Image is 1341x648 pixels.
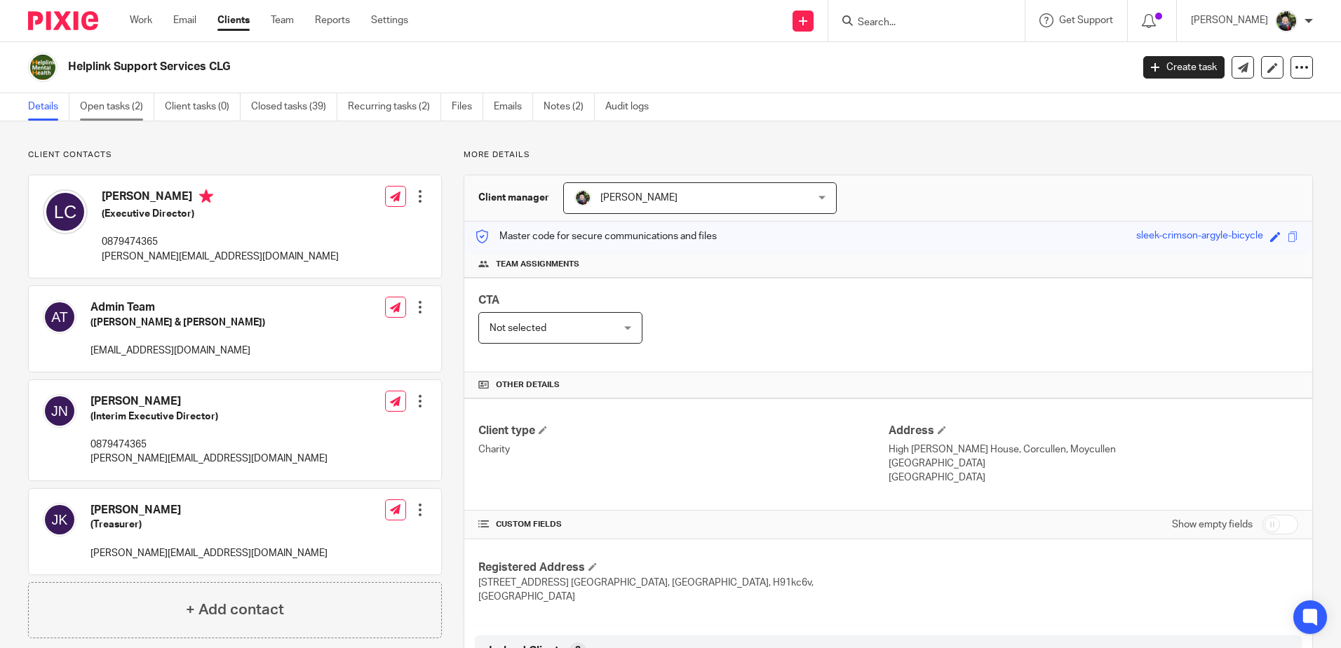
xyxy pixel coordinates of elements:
[28,11,98,30] img: Pixie
[1136,229,1263,245] div: sleek-crimson-argyle-bicycle
[80,93,154,121] a: Open tasks (2)
[348,93,441,121] a: Recurring tasks (2)
[889,443,1298,457] p: High [PERSON_NAME] House, Corcullen, Moycullen
[90,344,265,358] p: [EMAIL_ADDRESS][DOMAIN_NAME]
[102,235,339,249] p: 0879474365
[600,193,678,203] span: [PERSON_NAME]
[102,207,339,221] h5: (Executive Director)
[1275,10,1298,32] img: Jade.jpeg
[90,300,265,315] h4: Admin Team
[1059,15,1113,25] span: Get Support
[43,300,76,334] img: svg%3E
[199,189,213,203] i: Primary
[496,379,560,391] span: Other details
[165,93,241,121] a: Client tasks (0)
[889,457,1298,471] p: [GEOGRAPHIC_DATA]
[90,438,328,452] p: 0879474365
[478,191,549,205] h3: Client manager
[574,189,591,206] img: Jade.jpeg
[90,546,328,560] p: [PERSON_NAME][EMAIL_ADDRESS][DOMAIN_NAME]
[102,250,339,264] p: [PERSON_NAME][EMAIL_ADDRESS][DOMAIN_NAME]
[43,394,76,428] img: svg%3E
[68,60,911,74] h2: Helplink Support Services CLG
[271,13,294,27] a: Team
[90,452,328,466] p: [PERSON_NAME][EMAIL_ADDRESS][DOMAIN_NAME]
[90,394,328,409] h4: [PERSON_NAME]
[464,149,1313,161] p: More details
[90,503,328,518] h4: [PERSON_NAME]
[452,93,483,121] a: Files
[173,13,196,27] a: Email
[90,410,328,424] h5: (Interim Executive Director)
[478,424,888,438] h4: Client type
[544,93,595,121] a: Notes (2)
[478,519,888,530] h4: CUSTOM FIELDS
[1172,518,1253,532] label: Show empty fields
[371,13,408,27] a: Settings
[251,93,337,121] a: Closed tasks (39)
[496,259,579,270] span: Team assignments
[1191,13,1268,27] p: [PERSON_NAME]
[186,599,284,621] h4: + Add contact
[130,13,152,27] a: Work
[889,471,1298,485] p: [GEOGRAPHIC_DATA]
[90,316,265,330] h5: ([PERSON_NAME] & [PERSON_NAME])
[889,424,1298,438] h4: Address
[90,518,328,532] h5: (Treasurer)
[490,323,546,333] span: Not selected
[28,53,58,82] img: Logo.png
[856,17,983,29] input: Search
[478,443,888,457] p: Charity
[217,13,250,27] a: Clients
[605,93,659,121] a: Audit logs
[475,229,717,243] p: Master code for secure communications and files
[43,503,76,536] img: svg%3E
[28,149,442,161] p: Client contacts
[43,189,88,234] img: svg%3E
[315,13,350,27] a: Reports
[478,295,499,306] span: CTA
[478,560,888,575] h4: Registered Address
[102,189,339,207] h4: [PERSON_NAME]
[494,93,533,121] a: Emails
[1143,56,1225,79] a: Create task
[478,578,814,602] span: [STREET_ADDRESS] [GEOGRAPHIC_DATA], [GEOGRAPHIC_DATA], H91kc6v, [GEOGRAPHIC_DATA]
[28,93,69,121] a: Details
